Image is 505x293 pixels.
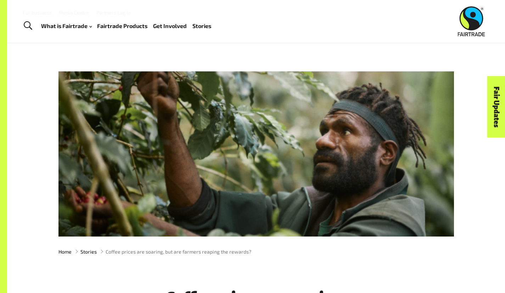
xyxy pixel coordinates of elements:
[106,248,251,255] span: Coffee prices are soaring, but are farmers reaping the rewards?
[19,17,37,35] a: Toggle Search
[153,21,187,31] a: Get Involved
[58,248,72,255] a: Home
[458,6,485,36] img: Fairtrade Australia New Zealand logo
[23,10,52,16] a: For business
[96,10,131,16] a: Partners Log In
[80,248,97,255] a: Stories
[59,10,89,16] a: Media Centre
[41,21,92,31] a: What is Fairtrade
[192,21,211,31] a: Stories
[97,21,147,31] a: Fairtrade Products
